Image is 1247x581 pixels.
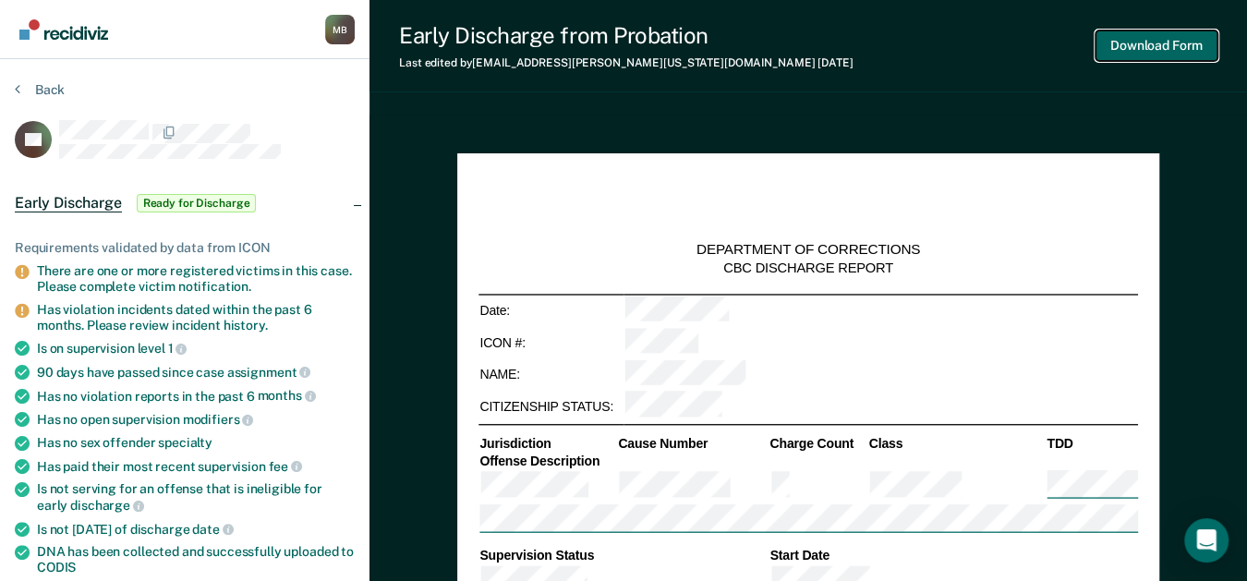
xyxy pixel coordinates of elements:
[19,19,108,40] img: Recidiviz
[37,411,355,428] div: Has no open supervision
[168,341,188,356] span: 1
[37,521,355,538] div: Is not [DATE] of discharge
[37,458,355,475] div: Has paid their most recent supervision
[478,548,769,564] th: Supervision Status
[37,302,355,333] div: Has violation incidents dated within the past 6 months. Please review incident history.
[723,260,893,277] div: CBC DISCHARGE REPORT
[617,435,769,452] th: Cause Number
[399,22,853,49] div: Early Discharge from Probation
[15,194,122,212] span: Early Discharge
[258,388,316,403] span: months
[227,365,310,380] span: assignment
[478,327,623,359] td: ICON #:
[37,544,355,575] div: DNA has been collected and successfully uploaded to
[37,263,355,295] div: There are one or more registered victims in this case. Please complete victim notification.
[37,388,355,405] div: Has no violation reports in the past 6
[325,15,355,44] div: M B
[1046,435,1138,452] th: TDD
[1096,30,1217,61] button: Download Form
[478,453,617,469] th: Offense Description
[817,56,853,69] span: [DATE]
[478,435,617,452] th: Jurisdiction
[192,522,233,537] span: date
[37,435,355,451] div: Has no sex offender
[15,240,355,256] div: Requirements validated by data from ICON
[399,56,853,69] div: Last edited by [EMAIL_ADDRESS][PERSON_NAME][US_STATE][DOMAIN_NAME]
[37,364,355,381] div: 90 days have passed since case
[37,340,355,357] div: Is on supervision level
[37,560,76,575] span: CODIS
[478,391,623,423] td: CITIZENSHIP STATUS:
[325,15,355,44] button: Profile dropdown button
[478,358,623,391] td: NAME:
[37,481,355,513] div: Is not serving for an offense that is ineligible for early
[15,81,65,98] button: Back
[478,294,623,326] td: Date:
[183,412,254,427] span: modifiers
[1184,518,1229,563] div: Open Intercom Messenger
[769,435,867,452] th: Charge Count
[137,194,257,212] span: Ready for Discharge
[696,241,920,260] div: DEPARTMENT OF CORRECTIONS
[769,548,1138,564] th: Start Date
[158,435,212,450] span: specialty
[867,435,1046,452] th: Class
[269,459,302,474] span: fee
[70,498,144,513] span: discharge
